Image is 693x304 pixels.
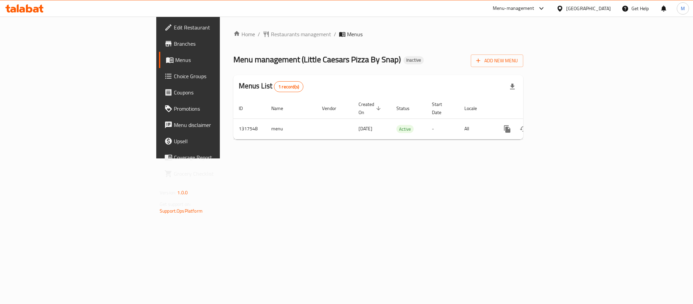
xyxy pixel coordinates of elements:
[159,84,272,101] a: Coupons
[263,30,331,38] a: Restaurants management
[504,79,521,95] div: Export file
[239,104,252,112] span: ID
[322,104,345,112] span: Vendor
[334,30,336,38] li: /
[174,121,267,129] span: Menu disclaimer
[233,30,523,38] nav: breadcrumb
[271,104,292,112] span: Name
[174,40,267,48] span: Branches
[174,153,267,161] span: Coverage Report
[494,98,570,119] th: Actions
[174,170,267,178] span: Grocery Checklist
[476,57,518,65] span: Add New Menu
[403,57,424,63] span: Inactive
[159,68,272,84] a: Choice Groups
[396,104,418,112] span: Status
[159,149,272,166] a: Coverage Report
[233,98,570,139] table: enhanced table
[174,23,267,31] span: Edit Restaurant
[499,121,515,137] button: more
[233,52,401,67] span: Menu management ( Little Caesars Pizza By Snap )
[426,118,459,139] td: -
[403,56,424,64] div: Inactive
[681,5,685,12] span: M
[174,137,267,145] span: Upsell
[464,104,486,112] span: Locale
[159,101,272,117] a: Promotions
[359,100,383,116] span: Created On
[159,133,272,149] a: Upsell
[396,125,414,133] span: Active
[471,55,523,67] button: Add New Menu
[515,121,532,137] button: Change Status
[160,200,191,209] span: Get support on:
[174,72,267,80] span: Choice Groups
[459,118,494,139] td: All
[177,188,188,197] span: 1.0.0
[159,36,272,52] a: Branches
[266,118,317,139] td: menu
[274,81,303,92] div: Total records count
[239,81,303,92] h2: Menus List
[274,84,303,90] span: 1 record(s)
[174,88,267,96] span: Coupons
[271,30,331,38] span: Restaurants management
[347,30,363,38] span: Menus
[566,5,611,12] div: [GEOGRAPHIC_DATA]
[160,207,203,215] a: Support.OpsPlatform
[175,56,267,64] span: Menus
[174,105,267,113] span: Promotions
[159,52,272,68] a: Menus
[432,100,451,116] span: Start Date
[159,117,272,133] a: Menu disclaimer
[159,166,272,182] a: Grocery Checklist
[159,19,272,36] a: Edit Restaurant
[160,188,176,197] span: Version:
[359,124,372,133] span: [DATE]
[493,4,534,13] div: Menu-management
